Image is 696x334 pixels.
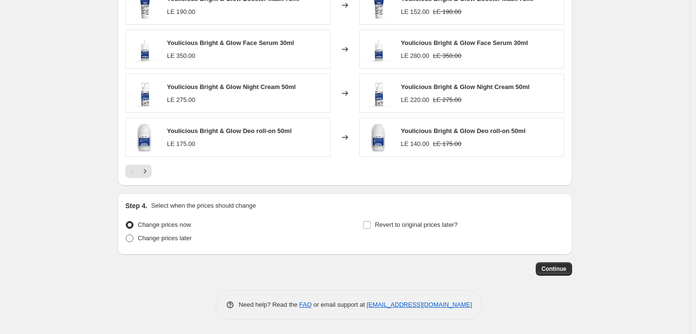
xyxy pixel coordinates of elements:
button: Continue [536,262,572,276]
span: Youlicious Bright & Glow Face Serum 30ml [167,39,294,46]
div: LE 175.00 [167,139,195,149]
div: LE 220.00 [401,95,429,105]
strike: LE 190.00 [433,7,461,17]
span: or email support at [312,301,367,308]
div: LE 140.00 [401,139,429,149]
div: LE 190.00 [167,7,195,17]
button: Next [138,165,152,178]
span: Revert to original prices later? [375,221,458,228]
span: Youlicious Bright & Glow Night Cream 50ml [401,83,530,90]
span: Youlicious Bright & Glow Night Cream 50ml [167,83,296,90]
div: LE 350.00 [167,51,195,61]
img: youlicious-bright-glow-deo-roll-on-50ml-5894882_80x.webp [131,123,159,152]
strike: LE 350.00 [433,51,461,61]
span: Youlicious Bright & Glow Face Serum 30ml [401,39,528,46]
span: Change prices later [138,234,192,242]
span: Need help? Read the [239,301,299,308]
strike: LE 275.00 [433,95,461,105]
span: Youlicious Bright & Glow Deo roll-on 50ml [401,127,526,134]
strike: LE 175.00 [433,139,461,149]
nav: Pagination [125,165,152,178]
img: youlicious-bright-glow-face-serum-30ml-4537774_80x.webp [365,35,393,64]
span: Change prices now [138,221,191,228]
div: LE 280.00 [401,51,429,61]
h2: Step 4. [125,201,147,211]
img: youlicious-bright-glow-face-serum-30ml-4537774_80x.webp [131,35,159,64]
img: youlicious-bright-glow-night-cream-50ml-6444894_80x.webp [365,79,393,108]
span: Continue [541,265,566,273]
div: LE 275.00 [167,95,195,105]
img: youlicious-bright-glow-deo-roll-on-50ml-5894882_80x.webp [365,123,393,152]
div: LE 152.00 [401,7,429,17]
a: FAQ [299,301,312,308]
img: youlicious-bright-glow-night-cream-50ml-6444894_80x.webp [131,79,159,108]
p: Select when the prices should change [151,201,256,211]
span: Youlicious Bright & Glow Deo roll-on 50ml [167,127,292,134]
a: [EMAIL_ADDRESS][DOMAIN_NAME] [367,301,472,308]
